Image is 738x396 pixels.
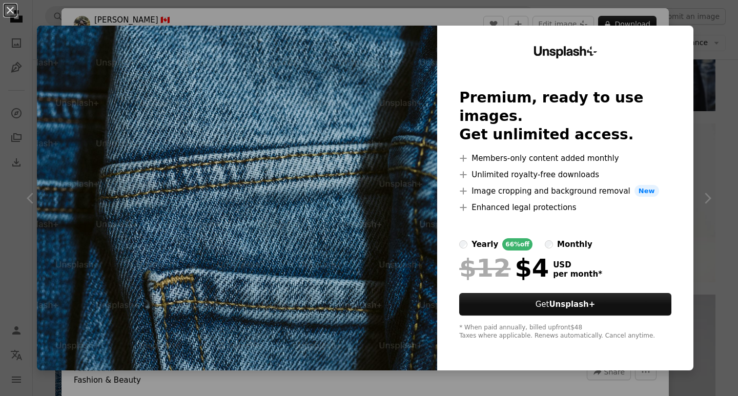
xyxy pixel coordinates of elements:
[557,238,592,251] div: monthly
[502,238,532,251] div: 66% off
[459,255,510,281] span: $12
[459,201,671,214] li: Enhanced legal protections
[553,269,602,279] span: per month *
[553,260,602,269] span: USD
[459,255,549,281] div: $4
[471,238,498,251] div: yearly
[459,152,671,164] li: Members-only content added monthly
[459,169,671,181] li: Unlimited royalty-free downloads
[634,185,659,197] span: New
[459,185,671,197] li: Image cropping and background removal
[459,89,671,144] h2: Premium, ready to use images. Get unlimited access.
[459,324,671,340] div: * When paid annually, billed upfront $48 Taxes where applicable. Renews automatically. Cancel any...
[459,293,671,316] button: GetUnsplash+
[545,240,553,248] input: monthly
[549,300,595,309] strong: Unsplash+
[459,240,467,248] input: yearly66%off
